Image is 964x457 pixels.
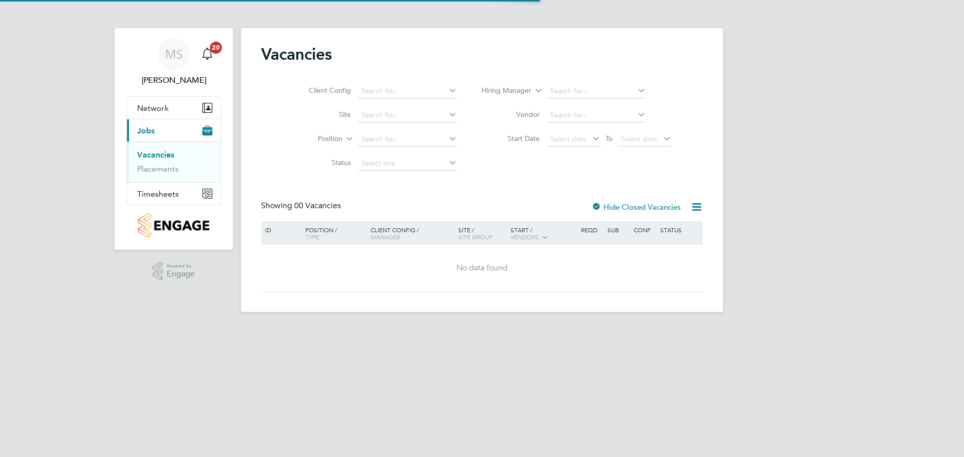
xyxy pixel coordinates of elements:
[127,74,221,86] span: Mark Steadman
[658,221,701,238] div: Status
[550,134,586,143] span: Select date
[293,110,351,119] label: Site
[482,134,540,143] label: Start Date
[261,44,332,64] h2: Vacancies
[153,262,195,281] a: Powered byEngage
[165,48,183,61] span: MS
[602,132,616,145] span: To
[114,28,233,250] nav: Main navigation
[138,213,209,238] img: countryside-properties-logo-retina.png
[137,189,179,199] span: Timesheets
[605,221,631,238] div: Sub
[358,108,457,122] input: Search for...
[368,221,456,245] div: Client Config /
[127,38,221,86] a: MS[PERSON_NAME]
[508,221,578,246] div: Start /
[473,86,531,96] label: Hiring Manager
[137,103,169,113] span: Network
[294,201,341,211] span: 00 Vacancies
[127,183,220,205] button: Timesheets
[305,233,319,241] span: Type
[358,84,457,98] input: Search for...
[167,262,195,270] span: Powered by
[285,134,342,144] label: Position
[261,201,343,211] div: Showing
[293,158,351,167] label: Status
[293,86,351,95] label: Client Config
[547,108,646,122] input: Search for...
[137,126,155,135] span: Jobs
[137,150,174,160] a: Vacancies
[127,141,220,182] div: Jobs
[458,233,493,241] span: Site Group
[127,213,221,238] a: Go to home page
[511,233,539,241] span: Vendors
[127,97,220,119] button: Network
[167,270,195,278] span: Engage
[456,221,509,245] div: Site /
[547,84,646,98] input: Search for...
[210,42,222,54] span: 20
[358,132,457,146] input: Search for...
[371,233,400,241] span: Manager
[631,221,657,238] div: Conf
[482,110,540,119] label: Vendor
[137,164,179,174] a: Placements
[263,221,298,238] div: ID
[578,221,605,238] div: Reqd
[127,119,220,141] button: Jobs
[621,134,657,143] span: Select date
[263,263,701,273] div: No data found
[197,38,217,70] a: 20
[358,157,457,171] input: Select one
[298,221,368,245] div: Position /
[591,202,681,212] label: Hide Closed Vacancies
